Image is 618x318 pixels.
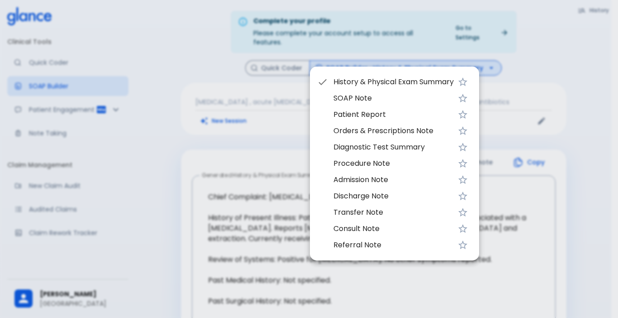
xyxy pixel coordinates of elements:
[333,240,454,251] span: Referral Note
[454,138,472,156] button: Favorite
[454,187,472,205] button: Favorite
[333,93,454,104] span: SOAP Note
[333,109,454,120] span: Patient Report
[454,154,472,173] button: Favorite
[333,174,454,185] span: Admission Note
[454,236,472,254] button: Favorite
[454,171,472,189] button: Favorite
[454,106,472,124] button: Favorite
[454,203,472,222] button: Favorite
[333,125,454,136] span: Orders & Prescriptions Note
[454,220,472,238] button: Favorite
[454,89,472,107] button: Favorite
[333,142,454,153] span: Diagnostic Test Summary
[333,207,454,218] span: Transfer Note
[333,77,454,87] span: History & Physical Exam Summary
[454,122,472,140] button: Favorite
[333,158,454,169] span: Procedure Note
[454,73,472,91] button: Favorite
[333,223,454,234] span: Consult Note
[333,191,454,202] span: Discharge Note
